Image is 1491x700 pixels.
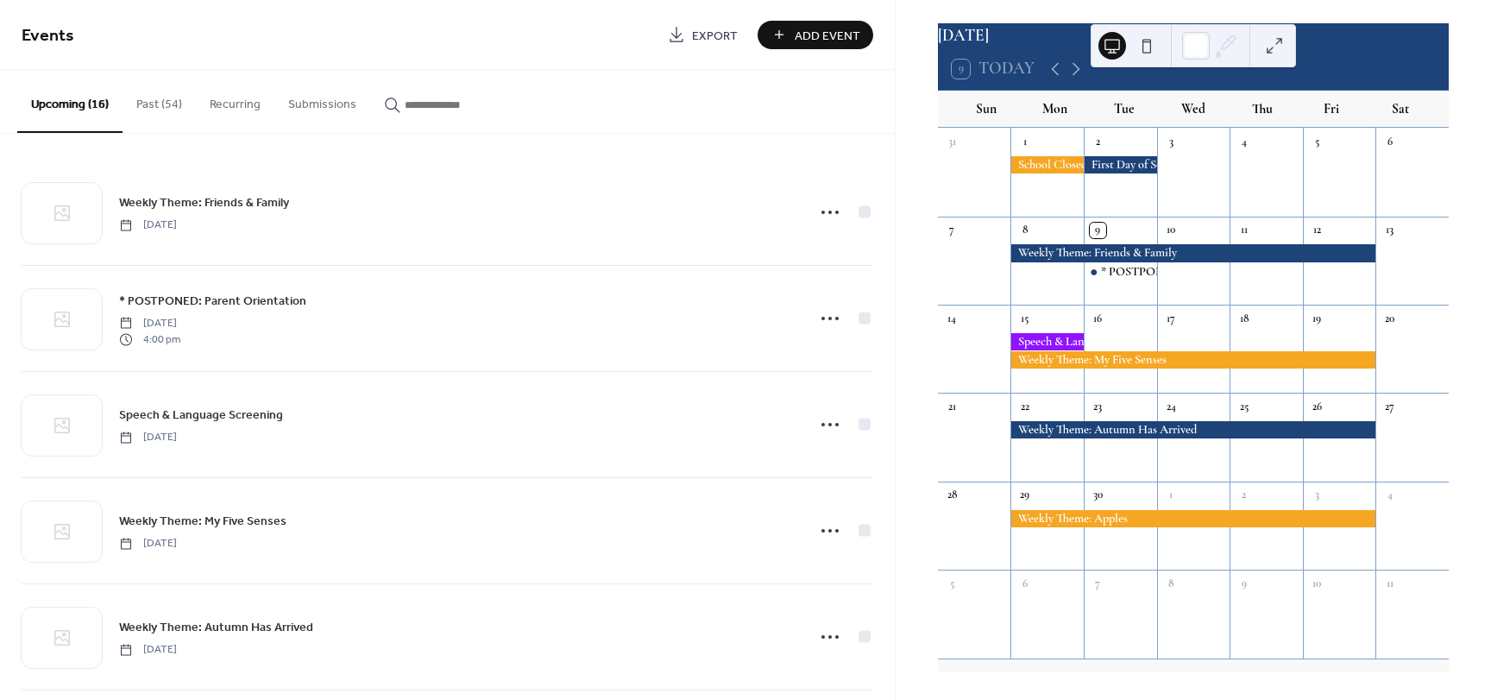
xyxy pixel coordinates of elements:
span: Weekly Theme: Friends & Family [119,194,289,212]
div: 30 [1090,488,1105,503]
div: Weekly Theme: My Five Senses [1010,351,1375,369]
div: 22 [1017,400,1033,415]
div: * POSTPONED: Parent Orientation [1084,263,1157,281]
span: 4:00 pm [119,331,180,347]
div: 5 [1309,134,1324,149]
div: 12 [1309,223,1324,238]
div: 24 [1163,400,1179,415]
div: 8 [1017,223,1033,238]
div: 7 [944,223,959,238]
div: 11 [1236,223,1251,238]
span: [DATE] [119,642,177,658]
button: Submissions [274,70,370,131]
div: Tue [1090,91,1159,128]
div: Weekly Theme: Apples [1010,510,1375,527]
span: * POSTPONED: Parent Orientation [119,293,306,311]
span: Weekly Theme: Autumn Has Arrived [119,619,313,637]
div: 1 [1163,488,1179,503]
div: 3 [1309,488,1324,503]
div: 13 [1382,223,1398,238]
div: Sun [952,91,1021,128]
div: 25 [1236,400,1251,415]
div: 2 [1090,134,1105,149]
span: [DATE] [119,218,177,233]
div: 6 [1382,134,1398,149]
div: 21 [944,400,959,415]
div: Speech & Language Screening [1010,333,1084,350]
div: 4 [1236,134,1251,149]
div: Weekly Theme: Autumn Has Arrived [1010,421,1375,438]
span: Weekly Theme: My Five Senses [119,513,286,531]
div: 28 [944,488,959,503]
span: [DATE] [119,316,180,331]
div: 31 [944,134,959,149]
span: [DATE] [119,536,177,552]
div: Weekly Theme: Friends & Family [1010,244,1375,262]
div: 14 [944,311,959,326]
div: 10 [1309,576,1324,591]
div: Sat [1366,91,1435,128]
div: 1 [1017,134,1033,149]
div: Wed [1159,91,1228,128]
div: 26 [1309,400,1324,415]
div: Thu [1228,91,1297,128]
div: 5 [944,576,959,591]
span: Events [22,19,74,53]
div: 27 [1382,400,1398,415]
div: 17 [1163,311,1179,326]
div: 4 [1382,488,1398,503]
div: 29 [1017,488,1033,503]
div: 10 [1163,223,1179,238]
span: Add Event [795,27,860,45]
a: Speech & Language Screening [119,405,283,425]
div: Fri [1297,91,1366,128]
div: 8 [1163,576,1179,591]
div: 19 [1309,311,1324,326]
a: * POSTPONED: Parent Orientation [119,291,306,311]
button: Add Event [758,21,873,49]
div: School Closed: Labor Day [1010,156,1084,173]
div: 16 [1090,311,1105,326]
button: Upcoming (16) [17,70,123,133]
a: Weekly Theme: Friends & Family [119,192,289,212]
div: 9 [1236,576,1251,591]
span: [DATE] [119,430,177,445]
a: Weekly Theme: My Five Senses [119,511,286,531]
button: Recurring [196,70,274,131]
div: 11 [1382,576,1398,591]
div: 7 [1090,576,1105,591]
div: First Day of School [1084,156,1157,173]
div: 2 [1236,488,1251,503]
div: 9 [1090,223,1105,238]
div: 15 [1017,311,1033,326]
div: 3 [1163,134,1179,149]
div: 20 [1382,311,1398,326]
a: Weekly Theme: Autumn Has Arrived [119,617,313,637]
span: Export [692,27,738,45]
div: 23 [1090,400,1105,415]
span: Speech & Language Screening [119,407,283,425]
div: [DATE] [938,23,1449,48]
button: Past (54) [123,70,196,131]
div: 18 [1236,311,1251,326]
div: 6 [1017,576,1033,591]
div: Mon [1021,91,1090,128]
div: * POSTPONED: Parent Orientation [1101,263,1280,281]
a: Export [655,21,751,49]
